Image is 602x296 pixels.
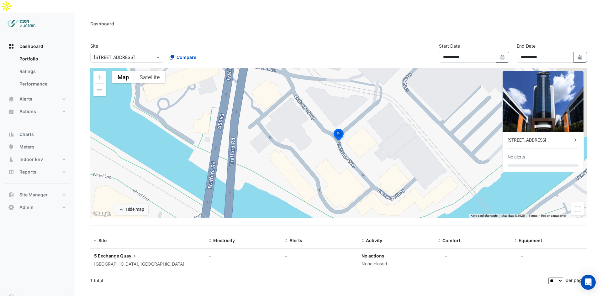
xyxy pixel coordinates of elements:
button: Zoom out [93,84,106,96]
span: Site Manager [19,192,48,198]
a: No actions [362,253,384,258]
img: Company Logo [8,18,36,30]
app-icon: Reports [8,169,14,175]
button: Charts [5,128,70,141]
span: Alerts [19,96,32,102]
div: - [445,252,447,259]
button: Admin [5,201,70,214]
span: Electricity [213,238,235,243]
button: Site Manager [5,189,70,201]
a: Portfolio [14,53,70,65]
span: Equipment [519,238,542,243]
span: 5 Exchange [94,253,119,258]
app-icon: Actions [8,108,14,115]
label: End Date [517,43,536,49]
div: 1 total [90,273,547,288]
div: - [521,252,523,259]
div: Dashboard [90,20,114,27]
button: Show satellite imagery [134,71,165,83]
div: None closed [362,260,430,267]
button: Meters [5,141,70,153]
app-icon: Indoor Env [8,156,14,163]
img: Google [92,210,113,218]
fa-icon: Select Date [500,55,505,60]
app-icon: Alerts [8,96,14,102]
span: Dashboard [19,43,43,49]
a: Report a map error [541,214,566,217]
button: Show street map [112,71,134,83]
label: Site [90,43,98,49]
span: Comfort [442,238,460,243]
a: Terms (opens in new tab) [529,214,537,217]
button: Reports [5,166,70,178]
app-icon: Charts [8,131,14,138]
a: Open this area in Google Maps (opens a new window) [92,210,113,218]
span: per page [566,278,584,283]
app-icon: Admin [8,204,14,210]
span: Admin [19,204,34,210]
button: Dashboard [5,40,70,53]
span: Site [98,238,107,243]
button: Toggle fullscreen view [571,202,584,215]
div: - [209,252,278,259]
button: Compare [166,52,200,63]
span: Compare [177,54,196,60]
fa-icon: Select Date [578,55,583,60]
button: Hide map [114,204,148,215]
div: Dashboard [5,53,70,93]
div: - [285,252,354,259]
img: 5 Exchange Quay [503,71,584,132]
app-icon: Site Manager [8,192,14,198]
button: Zoom in [93,71,106,83]
span: Quay [120,252,138,259]
img: site-pin-selected.svg [332,128,346,143]
span: Reports [19,169,36,175]
label: Start Date [439,43,460,49]
span: Activity [366,238,382,243]
span: Alerts [289,238,302,243]
a: Performance [14,78,70,90]
a: Ratings [14,65,70,78]
span: Indoor Env [19,156,43,163]
button: Keyboard shortcuts [471,214,498,218]
span: Map data ©2025 [501,214,525,217]
app-icon: Meters [8,144,14,150]
span: Charts [19,131,34,138]
app-icon: Dashboard [8,43,14,49]
div: Open Intercom Messenger [581,275,596,290]
button: Actions [5,105,70,118]
button: Alerts [5,93,70,105]
div: [STREET_ADDRESS] [508,137,572,143]
span: Meters [19,144,34,150]
button: Indoor Env [5,153,70,166]
div: Hide map [126,206,144,213]
div: [GEOGRAPHIC_DATA], [GEOGRAPHIC_DATA] [94,261,201,268]
span: Actions [19,108,36,115]
div: No alerts [508,154,525,160]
